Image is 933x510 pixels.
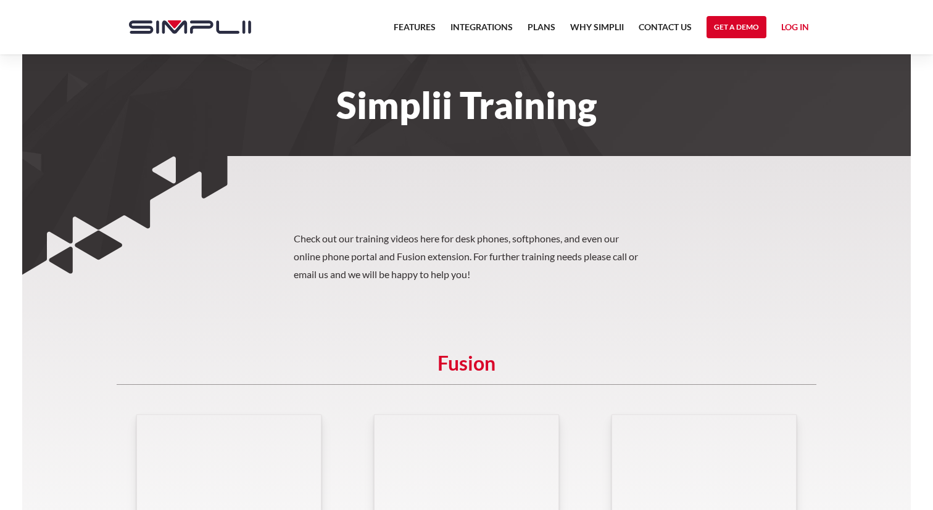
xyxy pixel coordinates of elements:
h1: Simplii Training [117,91,816,118]
a: Get a Demo [707,16,766,38]
a: Plans [528,20,555,42]
a: Features [394,20,436,42]
a: Why Simplii [570,20,624,42]
h5: Fusion [117,357,816,385]
a: Contact US [639,20,692,42]
img: Simplii [129,20,251,34]
a: Integrations [450,20,513,42]
a: Log in [781,20,809,38]
p: Check out our training videos here for desk phones, softphones, and even our online phone portal ... [294,230,639,283]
